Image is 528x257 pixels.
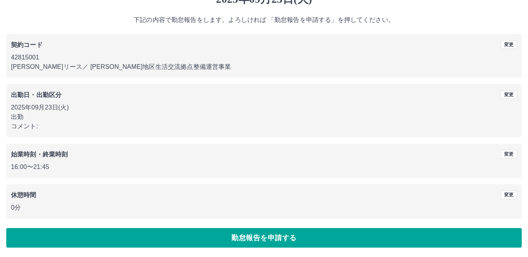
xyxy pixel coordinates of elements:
[6,228,522,248] button: 勤怠報告を申請する
[11,112,517,122] p: 出勤
[11,122,517,131] p: コメント:
[11,41,43,48] b: 契約コード
[501,150,517,158] button: 変更
[11,53,517,62] p: 42815001
[501,90,517,99] button: 変更
[501,40,517,49] button: 変更
[11,192,36,198] b: 休憩時間
[11,162,517,172] p: 16:00 〜 21:45
[11,92,61,98] b: 出勤日・出勤区分
[11,103,517,112] p: 2025年09月23日(火)
[11,151,68,158] b: 始業時刻・終業時刻
[11,203,517,212] p: 0分
[501,191,517,199] button: 変更
[6,15,522,25] p: 下記の内容で勤怠報告をします。よろしければ 「勤怠報告を申請する」を押してください。
[11,62,517,72] p: [PERSON_NAME]リース ／ [PERSON_NAME]地区生活交流拠点整備運営事業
